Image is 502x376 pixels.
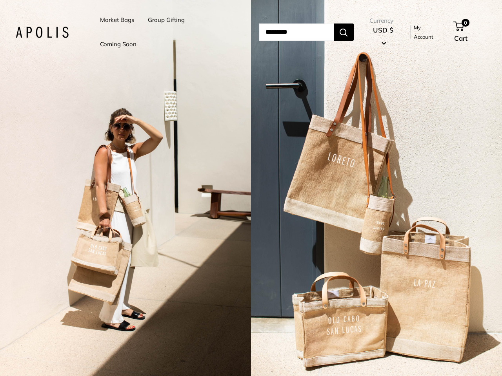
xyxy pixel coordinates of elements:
input: Search... [259,23,334,41]
button: Search [334,23,354,41]
span: 0 [462,19,469,27]
span: USD $ [373,26,393,34]
button: USD $ [369,24,397,49]
a: Market Bags [100,14,134,25]
img: Apolis [16,27,69,38]
span: Cart [454,34,467,42]
a: Group Gifting [148,14,185,25]
a: 0 Cart [454,20,486,45]
a: My Account [414,23,440,42]
a: Coming Soon [100,39,136,50]
span: Currency [369,15,397,26]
